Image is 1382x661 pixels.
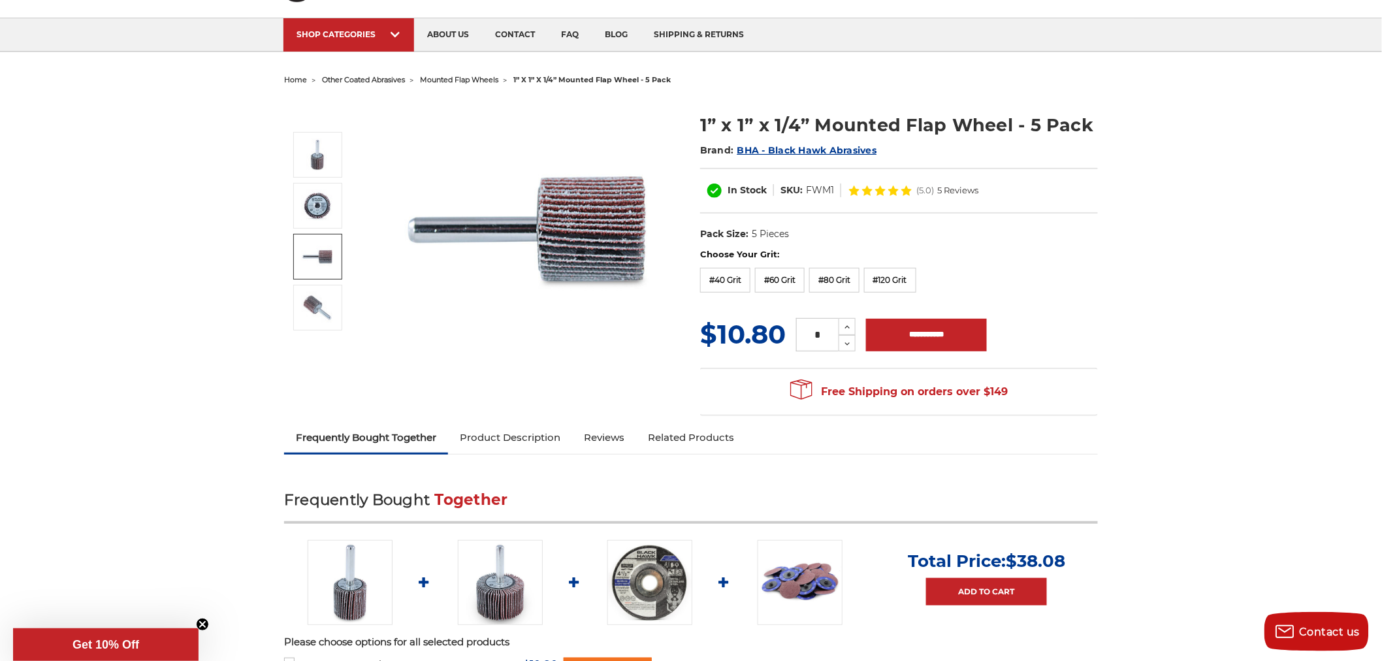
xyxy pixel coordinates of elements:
span: $10.80 [700,318,786,350]
a: mounted flap wheels [420,75,498,84]
a: home [284,75,307,84]
a: BHA - Black Hawk Abrasives [737,144,877,156]
h1: 1” x 1” x 1/4” Mounted Flap Wheel - 5 Pack [700,112,1098,138]
dd: FWM1 [806,184,834,197]
a: Related Products [636,423,746,452]
a: blog [592,18,641,52]
a: Add to Cart [926,578,1047,605]
a: other coated abrasives [322,75,405,84]
img: 1” x 1” x 1/4” Mounted Flap Wheel - 5 Pack [308,540,393,625]
dd: 5 Pieces [752,227,789,241]
span: Get 10% Off [72,638,139,651]
p: Total Price: [908,551,1065,572]
button: Contact us [1264,612,1369,651]
a: faq [548,18,592,52]
span: (5.0) [916,186,934,195]
label: Choose Your Grit: [700,248,1098,261]
span: Contact us [1300,626,1360,638]
span: Brand: [700,144,734,156]
button: Close teaser [196,618,209,631]
dt: SKU: [780,184,803,197]
dt: Pack Size: [700,227,748,241]
span: 5 Reviews [937,186,978,195]
span: Frequently Bought [284,491,430,509]
a: Frequently Bought Together [284,423,448,452]
a: shipping & returns [641,18,757,52]
span: $38.08 [1006,551,1065,572]
p: Please choose options for all selected products [284,635,1098,650]
img: 1” x 1” x 1/4” Mounted Flap Wheel - 5 Pack [301,189,334,222]
span: Together [435,491,508,509]
div: SHOP CATEGORIES [297,29,401,39]
div: Get 10% OffClose teaser [13,628,199,661]
img: 1” x 1” x 1/4” Mounted Flap Wheel - 5 Pack [301,291,334,324]
img: 1” x 1” x 1/4” Mounted Flap Wheel - 5 Pack [301,138,334,171]
span: 1” x 1” x 1/4” mounted flap wheel - 5 pack [513,75,671,84]
a: Product Description [448,423,572,452]
img: 1” x 1” x 1/4” Mounted Flap Wheel - 5 Pack [301,240,334,273]
span: Free Shipping on orders over $149 [790,379,1008,405]
a: contact [482,18,548,52]
span: In Stock [728,184,767,196]
a: about us [414,18,482,52]
a: Reviews [572,423,636,452]
img: 1” x 1” x 1/4” Mounted Flap Wheel - 5 Pack [396,99,658,360]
